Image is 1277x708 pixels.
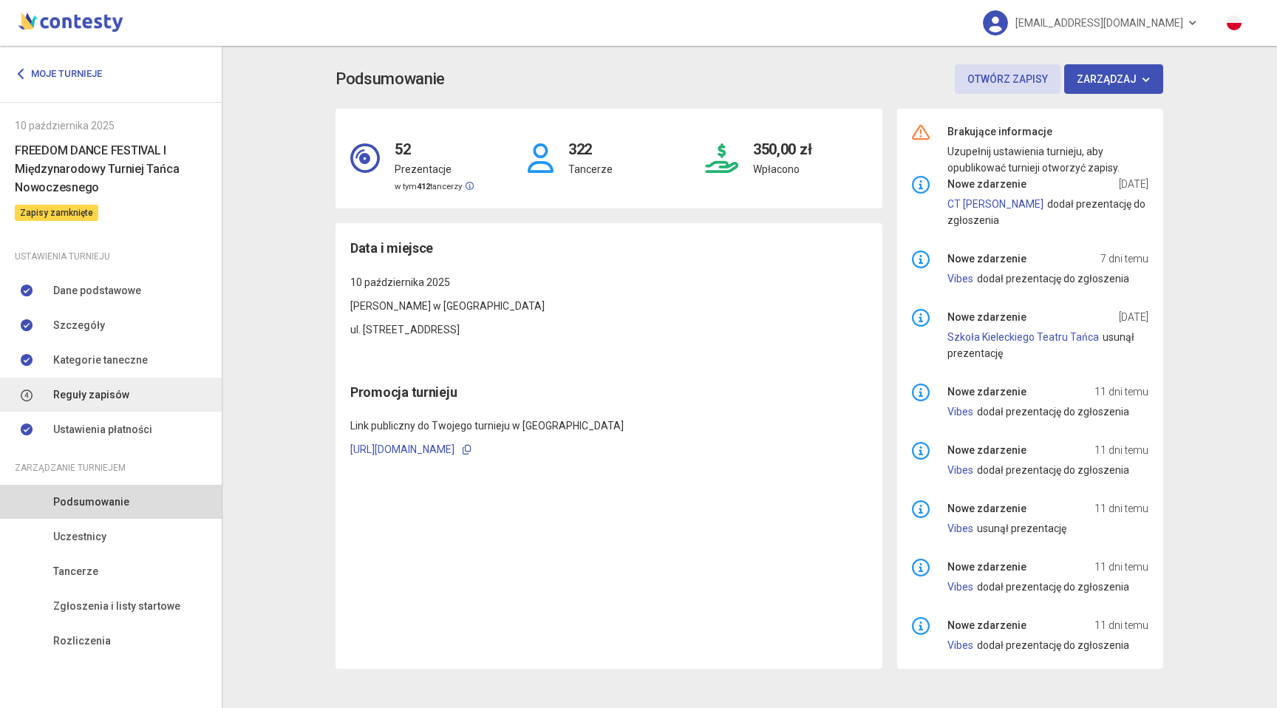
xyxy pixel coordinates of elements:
img: info [912,500,930,518]
span: 11 dni temu [1094,617,1148,633]
strong: 412 [417,182,430,191]
img: info [912,442,930,460]
span: Dane podstawowe [53,282,141,299]
a: Szkoła Kieleckiego Teatru Tańca [947,331,1099,343]
dd: . [947,143,1148,176]
h4: 52 [395,123,474,161]
h4: 350,00 zł [753,123,811,161]
span: 10 października 2025 [350,276,450,288]
p: ul. [STREET_ADDRESS] [350,321,868,338]
a: Vibes [947,406,973,418]
span: dodał prezentację do zgłoszenia [977,639,1129,651]
span: [DATE] [1119,176,1148,192]
span: 11 dni temu [1094,559,1148,575]
span: Reguły zapisów [53,387,129,403]
img: info [912,309,930,327]
span: Nowe zdarzenie [947,176,1026,192]
a: Vibes [947,523,973,534]
span: dodał prezentację do zgłoszenia [977,581,1129,593]
div: Ustawienia turnieju [15,248,207,265]
span: Uczestnicy [53,528,106,545]
button: Zarządzaj [1064,64,1164,94]
span: Tancerze [53,563,98,579]
div: 10 października 2025 [15,118,207,134]
span: Kategorie taneczne [53,352,148,368]
span: Nowe zdarzenie [947,617,1026,633]
a: Vibes [947,464,973,476]
span: Data i miejsce [350,238,433,259]
a: Vibes [947,581,973,593]
span: Zgłoszenia i listy startowe [53,598,180,614]
p: [PERSON_NAME] w [GEOGRAPHIC_DATA] [350,298,868,314]
span: i otworzyć zapisy [1038,162,1117,174]
h4: 322 [568,123,613,161]
p: Wpłacono [753,161,811,177]
a: CT [PERSON_NAME] [947,198,1043,210]
img: info [912,617,930,635]
img: info [912,176,930,194]
span: Nowe zdarzenie [947,309,1026,325]
span: [DATE] [1119,309,1148,325]
span: Rozliczenia [53,633,111,649]
span: dodał prezentację do zgłoszenia [977,273,1129,285]
span: Zarządzanie turniejem [15,460,126,476]
p: Tancerze [568,161,613,177]
span: Nowe zdarzenie [947,500,1026,517]
img: info [912,251,930,268]
span: Nowe zdarzenie [947,559,1026,575]
span: dodał prezentację do zgłoszenia [977,406,1129,418]
p: Link publiczny do Twojego turnieju w [GEOGRAPHIC_DATA] [350,418,868,434]
p: Prezentacje [395,161,474,177]
a: [URL][DOMAIN_NAME] [350,443,454,455]
span: 11 dni temu [1094,500,1148,517]
app-title: Podsumowanie [336,64,1163,94]
img: info [912,384,930,401]
button: Otwórz zapisy [955,64,1060,94]
span: Ustawienia płatności [53,421,152,438]
span: Szczegóły [53,317,105,333]
span: Podsumowanie [53,494,129,510]
span: [EMAIL_ADDRESS][DOMAIN_NAME] [1015,7,1183,38]
small: w tym tancerzy [395,182,474,191]
span: Nowe zdarzenie [947,384,1026,400]
span: Nowe zdarzenie [947,442,1026,458]
img: info [912,559,930,576]
span: Promocja turnieju [350,384,457,400]
a: Moje turnieje [15,61,113,87]
span: usunął prezentację [977,523,1066,534]
span: Brakujące informacje [947,123,1052,140]
h6: FREEDOM DANCE FESTIVAL I Międzynarodowy Turniej Tańca Nowoczesnego [15,141,207,197]
h3: Podsumowanie [336,67,445,92]
span: 11 dni temu [1094,442,1148,458]
a: Vibes [947,273,973,285]
span: 7 dni temu [1100,251,1148,267]
span: 11 dni temu [1094,384,1148,400]
span: Zapisy zamknięte [15,205,98,221]
span: Uzupełnij ustawienia turnieju, aby opublikować turniej [947,146,1103,174]
span: Nowe zdarzenie [947,251,1026,267]
a: Vibes [947,639,973,651]
span: dodał prezentację do zgłoszenia [977,464,1129,476]
img: number-4 [21,389,33,402]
